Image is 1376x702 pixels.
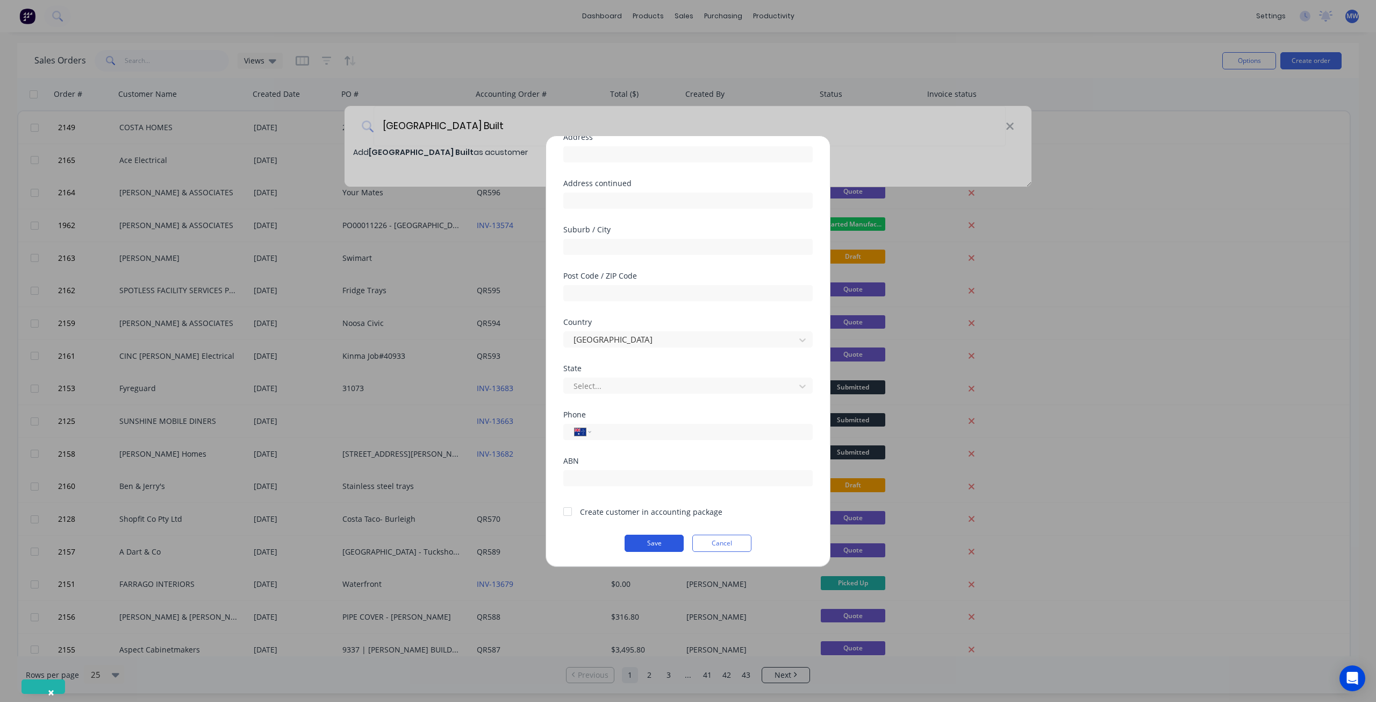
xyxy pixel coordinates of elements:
[1339,665,1365,691] div: Open Intercom Messenger
[563,272,813,280] div: Post Code / ZIP Code
[563,180,813,187] div: Address continued
[692,535,751,552] button: Cancel
[563,318,813,326] div: Country
[563,133,813,141] div: Address
[625,535,684,552] button: Save
[563,411,813,419] div: Phone
[563,457,813,465] div: ABN
[563,365,813,372] div: State
[48,685,54,700] span: ×
[580,506,722,517] div: Create customer in accounting package
[563,226,813,233] div: Suburb / City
